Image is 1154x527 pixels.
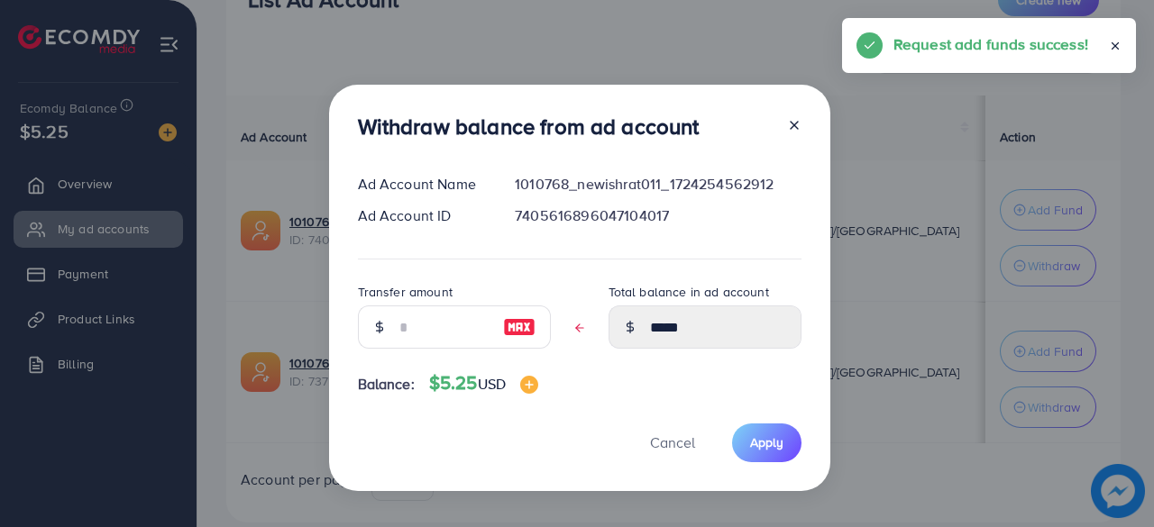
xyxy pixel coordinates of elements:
[627,423,718,462] button: Cancel
[609,283,769,301] label: Total balance in ad account
[343,205,501,226] div: Ad Account ID
[343,174,501,195] div: Ad Account Name
[500,205,815,226] div: 7405616896047104017
[750,433,783,451] span: Apply
[429,372,538,395] h4: $5.25
[732,423,801,462] button: Apply
[358,374,415,395] span: Balance:
[520,376,538,394] img: image
[650,432,695,452] span: Cancel
[358,283,453,301] label: Transfer amount
[478,374,506,394] span: USD
[500,174,815,195] div: 1010768_newishrat011_1724254562912
[503,316,536,338] img: image
[358,114,700,140] h3: Withdraw balance from ad account
[893,32,1088,56] h5: Request add funds success!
